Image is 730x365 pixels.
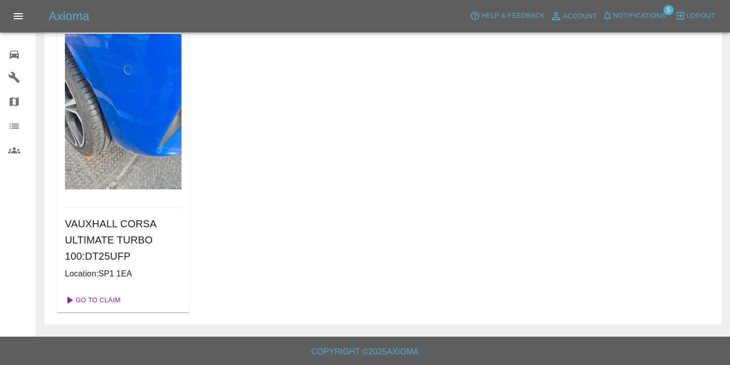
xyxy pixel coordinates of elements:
span: Logout [686,10,715,22]
button: Logout [673,8,718,24]
span: Notifications [613,10,666,22]
a: Account [547,8,600,24]
a: Go To Claim [61,292,123,308]
button: Open drawer [6,4,30,28]
span: Help & Feedback [481,10,544,22]
span: Account [563,11,597,22]
h6: Copyright © 2025 Axioma [8,345,722,359]
h6: VAUXHALL CORSA ULTIMATE TURBO 100 : DT25UFP [65,216,181,264]
span: 5 [664,5,674,15]
button: Help & Feedback [467,8,547,24]
button: Notifications [600,8,669,24]
h5: Axioma [49,8,89,24]
p: Location: SP1 1EA [65,268,181,280]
